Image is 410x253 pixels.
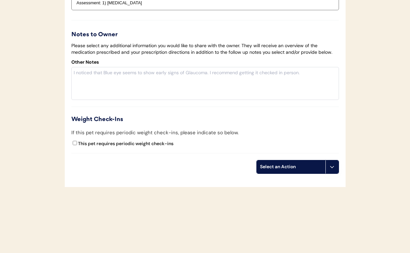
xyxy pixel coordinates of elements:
label: This pet requires periodic weight check-ins [78,141,173,146]
div: Notes to Owner [71,30,339,39]
div: If this pet requires periodic weight check-ins, please indicate so below. [71,129,239,137]
div: Weight Check-Ins [71,115,339,124]
div: Select an Action [260,164,322,170]
div: Please select any additional information you would like to share with the owner. They will receiv... [71,43,339,55]
div: Other Notes [71,59,99,66]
